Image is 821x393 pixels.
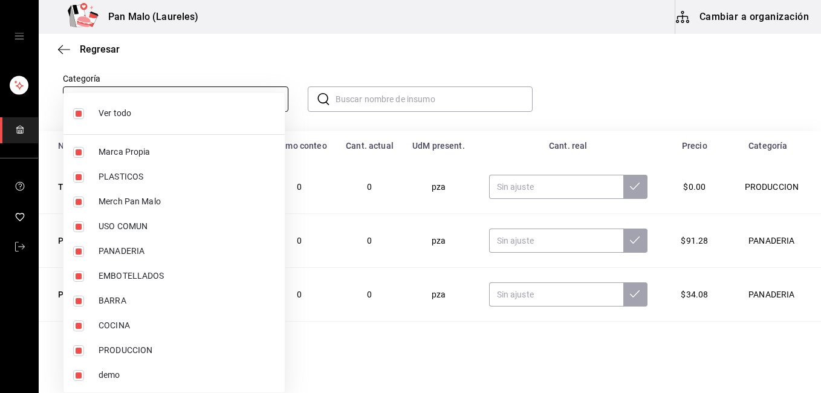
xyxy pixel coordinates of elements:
[99,146,275,158] span: Marca Propia
[99,220,275,233] span: USO COMUN
[99,344,275,357] span: PRODUCCION
[99,171,275,183] span: PLASTICOS
[99,195,275,208] span: Merch Pan Malo
[99,294,275,307] span: BARRA
[99,245,275,258] span: PANADERIA
[99,107,275,120] span: Ver todo
[99,319,275,332] span: COCINA
[99,369,275,382] span: demo
[99,270,275,282] span: EMBOTELLADOS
